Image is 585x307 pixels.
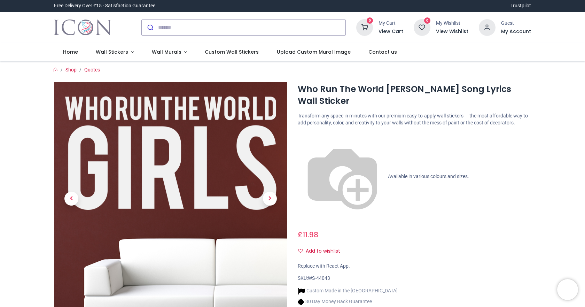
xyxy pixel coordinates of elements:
[298,132,387,221] img: color-wheel.png
[298,275,531,282] div: SKU:
[54,18,111,37] a: Logo of Icon Wall Stickers
[379,20,403,27] div: My Cart
[84,67,100,72] a: Quotes
[298,298,398,306] li: 30 Day Money Back Guarantee
[205,48,259,55] span: Custom Wall Stickers
[303,230,318,240] span: 11.98
[379,28,403,35] a: View Cart
[557,279,578,300] iframe: Brevo live chat
[263,192,277,206] span: Next
[54,2,155,9] div: Free Delivery Over £15 - Satisfaction Guarantee
[142,20,158,35] button: Submit
[54,18,111,37] img: Icon Wall Stickers
[388,173,469,179] span: Available in various colours and sizes.
[298,287,398,295] li: Custom Made in the [GEOGRAPHIC_DATA]
[298,263,531,270] div: Replace with React App.
[436,20,468,27] div: My Wishlist
[87,43,143,61] a: Wall Stickers
[277,48,351,55] span: Upload Custom Mural Image
[298,248,303,253] i: Add to wishlist
[152,48,181,55] span: Wall Murals
[501,28,531,35] a: My Account
[298,230,318,240] span: £
[367,17,373,24] sup: 0
[298,245,346,257] button: Add to wishlistAdd to wishlist
[414,24,430,30] a: 0
[368,48,397,55] span: Contact us
[510,2,531,9] a: Trustpilot
[96,48,128,55] span: Wall Stickers
[298,113,531,126] p: Transform any space in minutes with our premium easy-to-apply wall stickers — the most affordable...
[63,48,78,55] span: Home
[501,20,531,27] div: Guest
[424,17,431,24] sup: 0
[64,192,78,206] span: Previous
[54,117,89,280] a: Previous
[65,67,77,72] a: Shop
[143,43,196,61] a: Wall Murals
[308,275,330,281] span: WS-44043
[436,28,468,35] a: View Wishlist
[252,117,287,280] a: Next
[356,24,373,30] a: 0
[298,83,531,107] h1: Who Run The World [PERSON_NAME] Song Lyrics Wall Sticker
